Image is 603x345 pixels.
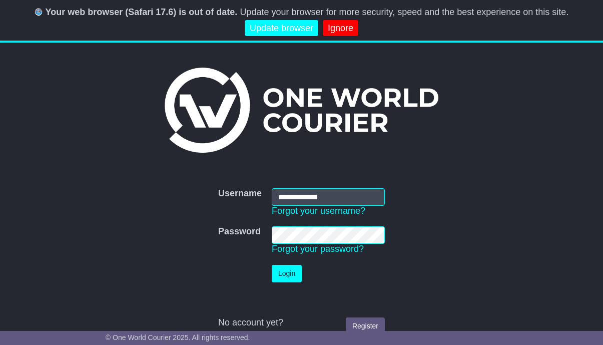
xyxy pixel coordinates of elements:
span: © One World Courier 2025. All rights reserved. [106,333,250,341]
a: Register [346,317,385,335]
a: Forgot your username? [272,206,365,216]
label: Username [218,188,262,199]
span: Update your browser for more security, speed and the best experience on this site. [240,7,568,17]
a: Ignore [323,20,358,37]
button: Login [272,265,302,282]
b: Your web browser (Safari 17.6) is out of date. [46,7,238,17]
div: No account yet? [218,317,385,328]
a: Forgot your password? [272,244,364,254]
a: Update browser [245,20,318,37]
img: One World [165,68,438,153]
label: Password [218,226,261,237]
